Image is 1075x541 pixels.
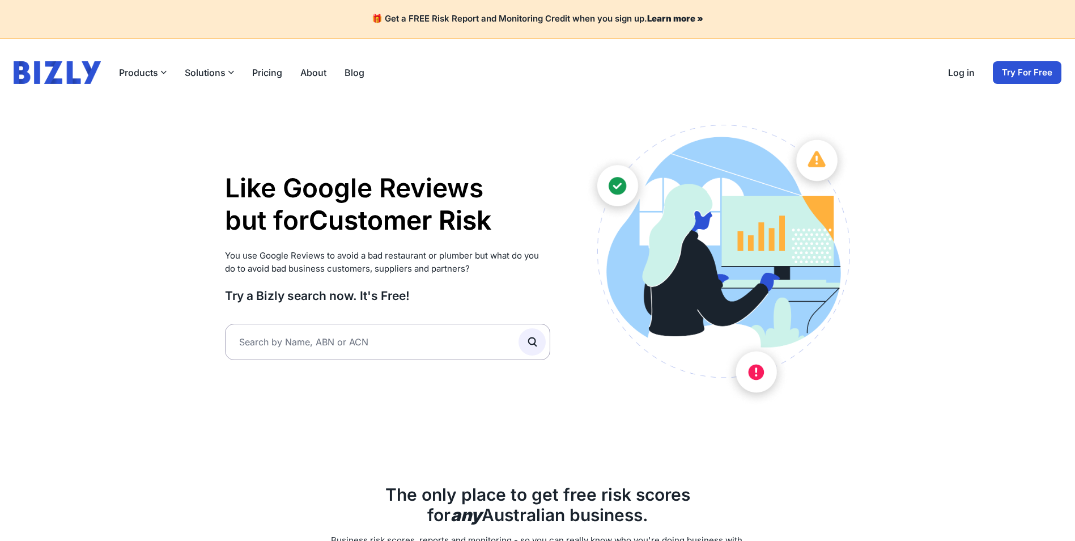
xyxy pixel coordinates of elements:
h4: 🎁 Get a FREE Risk Report and Monitoring Credit when you sign up. [14,14,1061,24]
a: Log in [948,66,975,79]
input: Search by Name, ABN or ACN [225,324,551,360]
a: Pricing [252,66,282,79]
b: any [451,505,482,525]
a: Learn more » [647,13,703,24]
p: You use Google Reviews to avoid a bad restaurant or plumber but what do you do to avoid bad busin... [225,250,551,275]
button: Products [119,66,167,79]
button: Solutions [185,66,234,79]
h2: The only place to get free risk scores for Australian business. [225,484,851,525]
li: Customer Risk [309,204,491,237]
a: Blog [345,66,364,79]
h1: Like Google Reviews but for [225,172,551,237]
h3: Try a Bizly search now. It's Free! [225,288,551,303]
a: About [300,66,326,79]
a: Try For Free [993,61,1061,84]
